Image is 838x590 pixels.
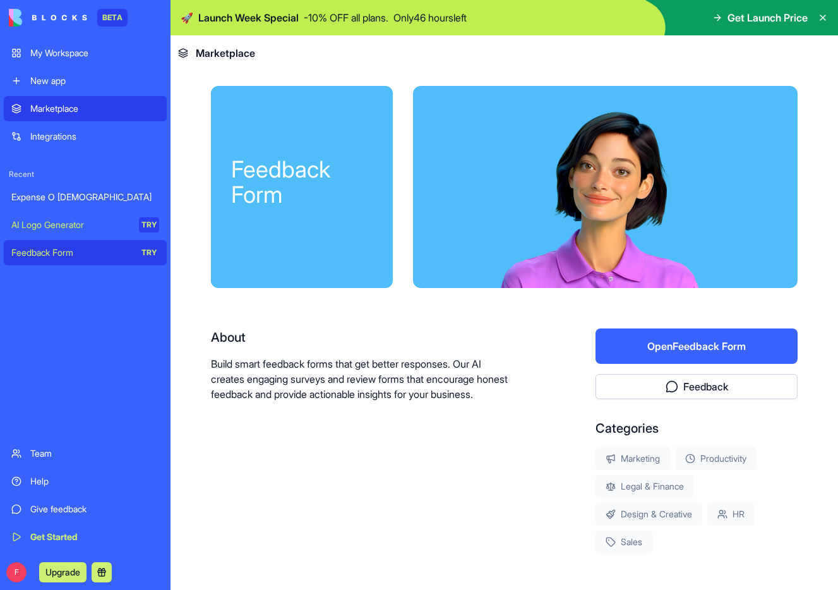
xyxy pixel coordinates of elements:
div: New app [30,75,159,87]
div: Expense O [DEMOGRAPHIC_DATA] [11,191,159,203]
div: My Workspace [30,47,159,59]
span: 🚀 [181,10,193,25]
a: Feedback FormTRY [4,240,167,265]
div: Design & Creative [596,503,702,526]
span: Launch Week Special [198,10,299,25]
button: OpenFeedback Form [596,328,798,364]
div: Help [30,475,159,488]
div: Categories [596,419,798,437]
p: - 10 % OFF all plans. [304,10,388,25]
a: Marketplace [4,96,167,121]
a: BETA [9,9,128,27]
a: Expense O [DEMOGRAPHIC_DATA] [4,184,167,210]
p: Only 46 hours left [393,10,467,25]
div: AI Logo Generator [11,219,130,231]
a: Upgrade [39,565,87,578]
p: Build smart feedback forms that get better responses. Our AI creates engaging surveys and review ... [211,356,515,402]
a: My Workspace [4,40,167,66]
a: New app [4,68,167,93]
span: Marketplace [196,45,255,61]
div: TRY [139,245,159,260]
span: Get Launch Price [727,10,808,25]
a: Integrations [4,124,167,149]
button: Upgrade [39,562,87,582]
button: Feedback [596,374,798,399]
div: Productivity [675,447,757,470]
span: Recent [4,169,167,179]
div: BETA [97,9,128,27]
div: About [211,328,515,346]
a: Team [4,441,167,466]
div: Team [30,447,159,460]
div: Get Started [30,531,159,543]
a: OpenFeedback Form [596,340,798,352]
div: TRY [139,217,159,232]
div: HR [707,503,755,526]
div: Feedback Form [231,157,373,207]
a: AI Logo GeneratorTRY [4,212,167,238]
div: Give feedback [30,503,159,515]
div: Marketing [596,447,670,470]
div: Integrations [30,130,159,143]
img: logo [9,9,87,27]
a: Help [4,469,167,494]
span: F [6,562,27,582]
a: Give feedback [4,497,167,522]
div: Marketplace [30,102,159,115]
a: Get Started [4,524,167,550]
div: Sales [596,531,652,553]
div: Feedback Form [11,246,130,259]
div: Legal & Finance [596,475,694,498]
